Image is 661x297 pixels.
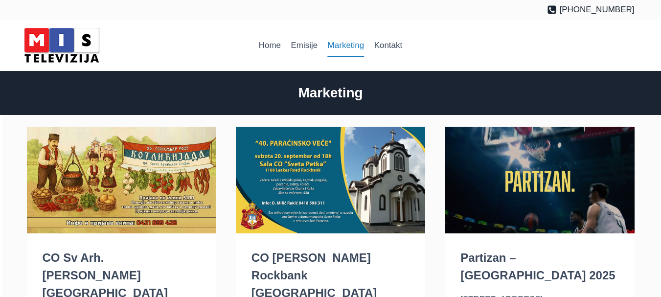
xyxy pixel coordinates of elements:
img: CO Sv Petka Rockbank VIC [236,127,425,233]
span: [PHONE_NUMBER] [559,3,634,16]
img: CO Sv Arh. Stefan Keysborough VIC [27,127,216,233]
nav: Primary [254,34,408,57]
a: Kontakt [369,34,407,57]
a: [PHONE_NUMBER] [547,3,635,16]
img: Partizan – Australia 2025 [445,127,634,233]
h2: Marketing [27,83,635,103]
a: Emisije [286,34,322,57]
a: Home [254,34,286,57]
a: Marketing [322,34,369,57]
img: MIS Television [20,24,103,66]
a: Partizan – [GEOGRAPHIC_DATA] 2025 [460,251,615,282]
